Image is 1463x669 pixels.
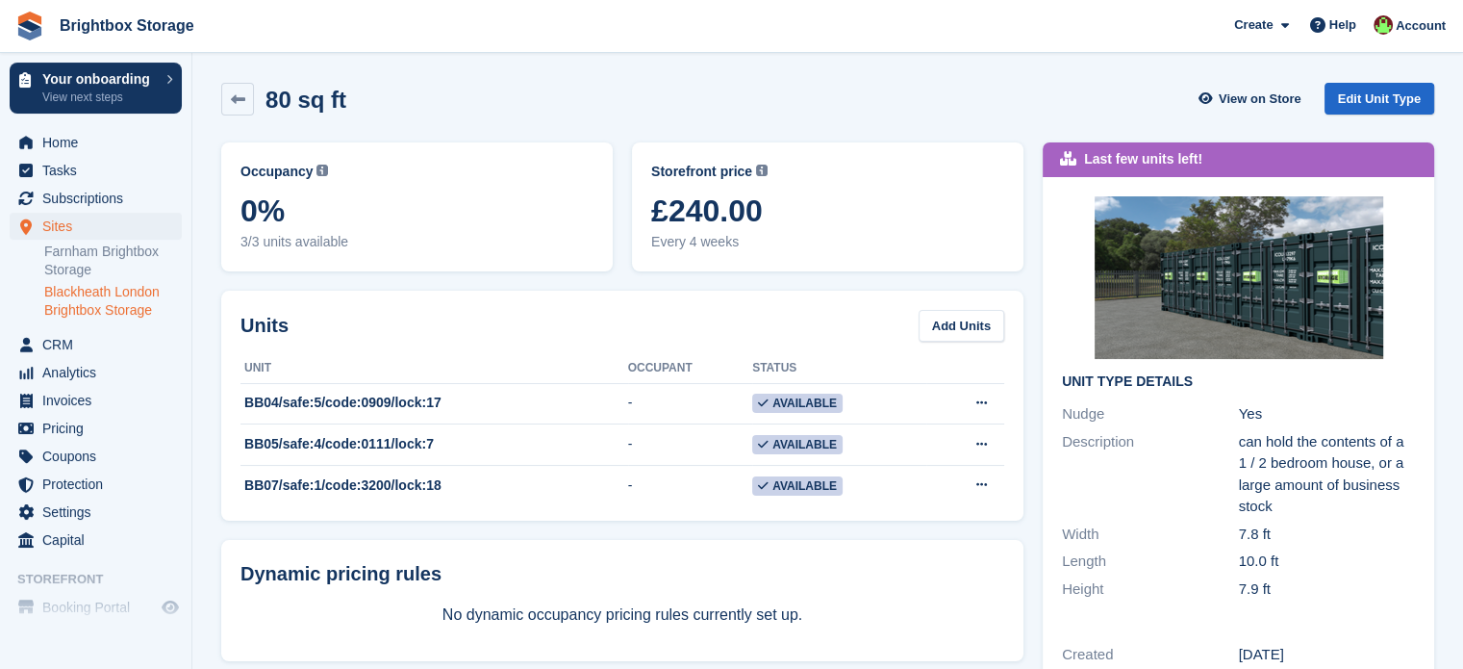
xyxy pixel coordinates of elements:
[42,89,157,106] p: View next steps
[42,129,158,156] span: Home
[1219,90,1301,109] span: View on Store
[651,232,1004,252] span: Every 4 weeks
[17,570,191,589] span: Storefront
[1062,403,1239,425] div: Nudge
[240,604,1004,627] p: No dynamic occupancy pricing rules currently set up.
[1095,196,1383,359] img: BBS-Site-02%20(1).png
[10,415,182,442] a: menu
[10,129,182,156] a: menu
[628,383,752,425] td: -
[240,232,593,252] span: 3/3 units available
[42,331,158,358] span: CRM
[10,157,182,184] a: menu
[752,435,843,454] span: Available
[1062,551,1239,573] div: Length
[42,415,158,442] span: Pricing
[240,162,313,182] span: Occupancy
[1084,149,1202,169] div: Last few units left!
[10,471,182,498] a: menu
[42,527,158,553] span: Capital
[15,12,44,40] img: stora-icon-8386f47178a22dfd0bd8f6a31ec36ba5ce8667c1dd55bd0f319d3a0aa187defe.svg
[1329,15,1356,35] span: Help
[1374,15,1393,35] img: Marlena
[42,594,158,621] span: Booking Portal
[10,63,182,114] a: Your onboarding View next steps
[10,213,182,240] a: menu
[240,559,1004,588] div: Dynamic pricing rules
[159,596,182,619] a: Preview store
[240,311,289,340] h2: Units
[1324,83,1434,115] a: Edit Unit Type
[919,310,1004,342] a: Add Units
[628,353,752,384] th: Occupant
[1197,83,1309,115] a: View on Store
[240,434,628,454] div: BB05/safe:4/code:0111/lock:7
[1062,644,1239,666] div: Created
[1239,551,1416,573] div: 10.0 ft
[42,213,158,240] span: Sites
[265,87,346,113] h2: 80 sq ft
[1239,579,1416,601] div: 7.9 ft
[42,157,158,184] span: Tasks
[1396,16,1446,36] span: Account
[240,353,628,384] th: Unit
[752,394,843,413] span: Available
[1062,524,1239,546] div: Width
[42,387,158,414] span: Invoices
[756,165,768,176] img: icon-info-grey-7440780725fd019a000dd9b08b2336e03edf1995a4989e88bcd33f0948082b44.svg
[42,499,158,526] span: Settings
[1062,431,1239,518] div: Description
[1239,524,1416,546] div: 7.8 ft
[1234,15,1273,35] span: Create
[10,527,182,553] a: menu
[44,243,182,279] a: Farnham Brightbox Storage
[10,387,182,414] a: menu
[752,476,843,496] span: Available
[10,359,182,386] a: menu
[10,331,182,358] a: menu
[651,162,752,182] span: Storefront price
[42,185,158,212] span: Subscriptions
[1239,403,1416,425] div: Yes
[42,471,158,498] span: Protection
[628,465,752,505] td: -
[52,10,202,41] a: Brightbox Storage
[316,165,328,176] img: icon-info-grey-7440780725fd019a000dd9b08b2336e03edf1995a4989e88bcd33f0948082b44.svg
[240,476,628,496] div: BB07/safe:1/code:3200/lock:18
[42,359,158,386] span: Analytics
[1062,579,1239,601] div: Height
[10,443,182,470] a: menu
[240,393,628,413] div: BB04/safe:5/code:0909/lock:17
[42,443,158,470] span: Coupons
[628,425,752,466] td: -
[1062,374,1415,390] h2: Unit Type details
[42,72,157,86] p: Your onboarding
[752,353,926,384] th: Status
[10,594,182,621] a: menu
[651,193,1004,228] span: £240.00
[44,283,182,320] a: Blackheath London Brightbox Storage
[10,185,182,212] a: menu
[240,193,593,228] span: 0%
[1239,644,1416,666] div: [DATE]
[1239,431,1416,518] div: can hold the contents of a 1 / 2 bedroom house, or a large amount of business stock
[10,499,182,526] a: menu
